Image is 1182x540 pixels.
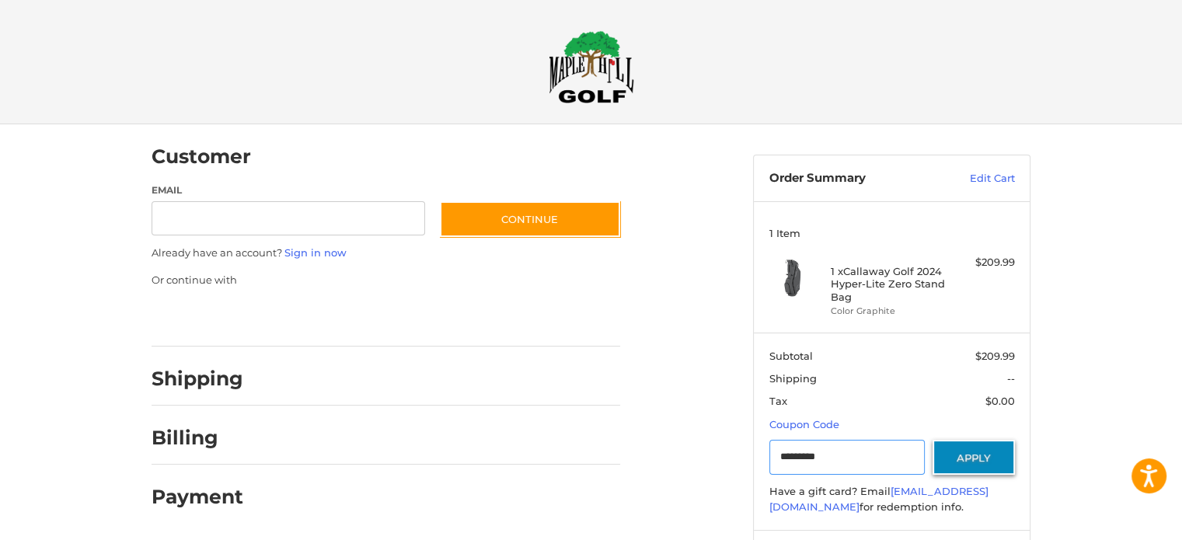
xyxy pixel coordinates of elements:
span: Tax [769,395,787,407]
h2: Customer [152,145,251,169]
h3: Order Summary [769,171,936,186]
li: Color Graphite [831,305,950,318]
button: Continue [440,201,620,237]
span: -- [1007,372,1015,385]
h4: 1 x Callaway Golf 2024 Hyper-Lite Zero Stand Bag [831,265,950,303]
iframe: PayPal-paylater [278,303,395,331]
a: Sign in now [284,246,347,259]
div: $209.99 [954,255,1015,270]
p: Or continue with [152,273,620,288]
a: Edit Cart [936,171,1015,186]
iframe: PayPal-venmo [410,303,527,331]
span: Shipping [769,372,817,385]
h3: 1 Item [769,227,1015,239]
input: Gift Certificate or Coupon Code [769,440,926,475]
h2: Shipping [152,367,243,391]
p: Already have an account? [152,246,620,261]
button: Apply [933,440,1015,475]
span: $0.00 [985,395,1015,407]
div: Have a gift card? Email for redemption info. [769,484,1015,514]
h2: Billing [152,426,242,450]
iframe: PayPal-paypal [147,303,263,331]
h2: Payment [152,485,243,509]
span: $209.99 [975,350,1015,362]
img: Maple Hill Golf [549,30,634,103]
a: Coupon Code [769,418,839,430]
label: Email [152,183,425,197]
iframe: Google Customer Reviews [1054,498,1182,540]
a: [EMAIL_ADDRESS][DOMAIN_NAME] [769,485,988,513]
span: Subtotal [769,350,813,362]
